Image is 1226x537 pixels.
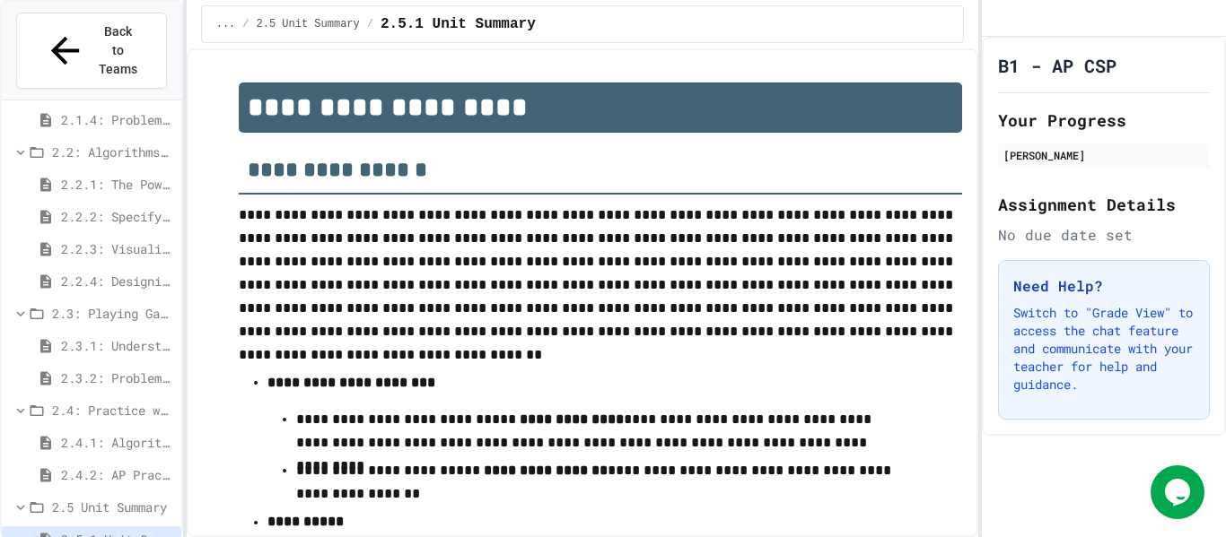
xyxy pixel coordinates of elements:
[257,17,360,31] span: 2.5 Unit Summary
[61,336,174,355] span: 2.3.1: Understanding Games with Flowcharts
[1013,304,1195,394] p: Switch to "Grade View" to access the chat feature and communicate with your teacher for help and ...
[61,465,174,484] span: 2.4.2: AP Practice Questions
[367,17,373,31] span: /
[61,272,174,290] span: 2.2.4: Designing Flowcharts
[1013,275,1195,297] h3: Need Help?
[52,143,174,161] span: 2.2: Algorithms - from Pseudocode to Flowcharts
[1003,147,1204,163] div: [PERSON_NAME]
[61,239,174,258] span: 2.2.3: Visualizing Logic with Flowcharts
[216,17,236,31] span: ...
[998,224,1210,246] div: No due date set
[61,368,174,387] span: 2.3.2: Problem Solving Reflection
[61,207,174,226] span: 2.2.2: Specifying Ideas with Pseudocode
[16,13,167,89] button: Back to Teams
[998,192,1210,217] h2: Assignment Details
[52,304,174,323] span: 2.3: Playing Games
[998,108,1210,133] h2: Your Progress
[61,110,174,129] span: 2.1.4: Problem Solving Practice
[242,17,249,31] span: /
[52,498,174,516] span: 2.5 Unit Summary
[381,13,536,35] span: 2.5.1 Unit Summary
[97,22,139,79] span: Back to Teams
[1151,465,1208,519] iframe: chat widget
[52,401,174,420] span: 2.4: Practice with Algorithms
[998,53,1117,78] h1: B1 - AP CSP
[61,175,174,194] span: 2.2.1: The Power of Algorithms
[61,433,174,452] span: 2.4.1: Algorithm Practice Exercises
